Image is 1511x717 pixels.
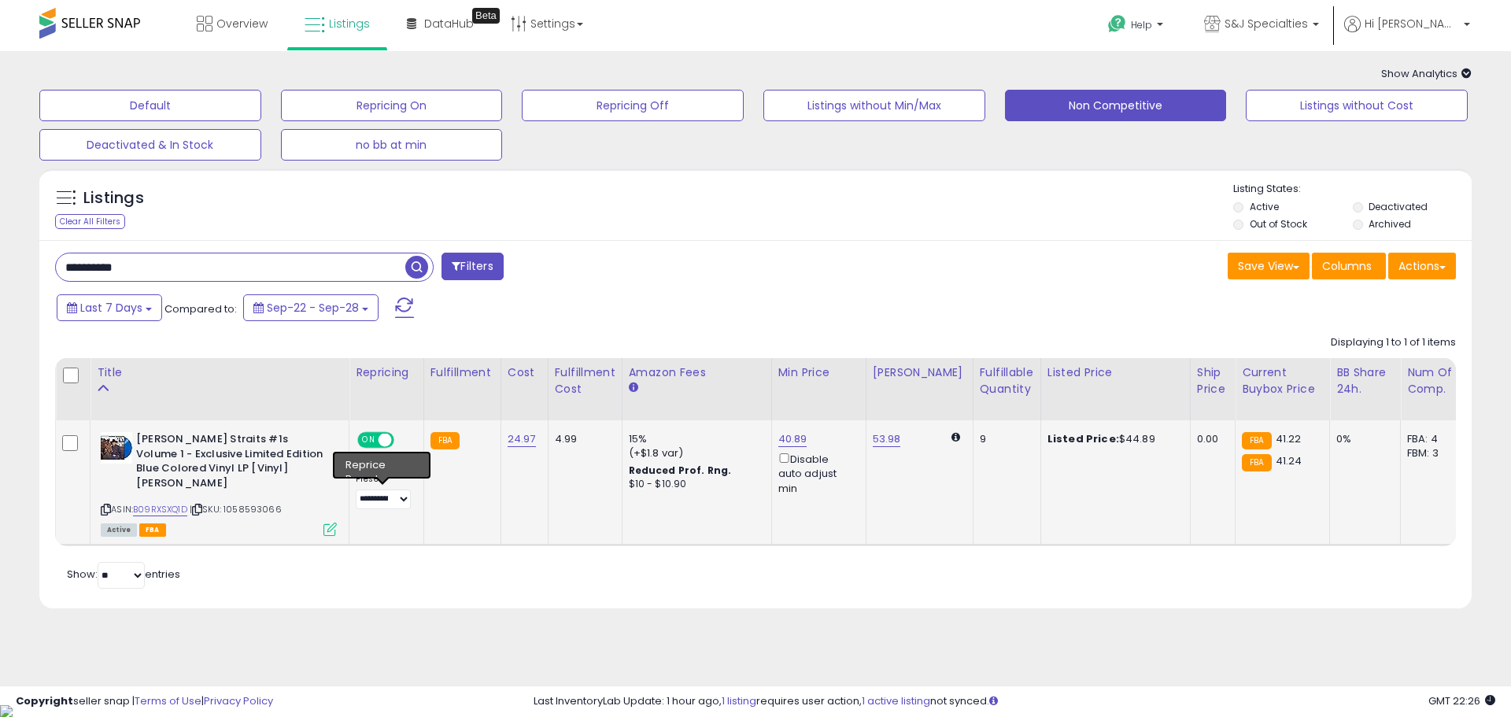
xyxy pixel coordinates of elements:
[1233,182,1471,197] p: Listing States:
[1242,454,1271,471] small: FBA
[629,364,765,381] div: Amazon Fees
[267,300,359,316] span: Sep-22 - Sep-28
[522,90,744,121] button: Repricing Off
[424,16,474,31] span: DataHub
[139,523,166,537] span: FBA
[101,432,337,534] div: ASIN:
[555,364,615,397] div: Fulfillment Cost
[1322,258,1372,274] span: Columns
[83,187,144,209] h5: Listings
[164,301,237,316] span: Compared to:
[629,464,732,477] b: Reduced Prof. Rng.
[862,693,930,708] a: 1 active listing
[39,90,261,121] button: Default
[1095,2,1179,51] a: Help
[1197,364,1228,397] div: Ship Price
[1331,335,1456,350] div: Displaying 1 to 1 of 1 items
[1047,364,1184,381] div: Listed Price
[722,693,756,708] a: 1 listing
[281,90,503,121] button: Repricing On
[629,432,759,446] div: 15%
[508,364,541,381] div: Cost
[1107,14,1127,34] i: Get Help
[1005,90,1227,121] button: Non Competitive
[67,567,180,582] span: Show: entries
[97,364,342,381] div: Title
[281,129,503,161] button: no bb at min
[1276,453,1302,468] span: 41.24
[873,431,901,447] a: 53.98
[1242,364,1323,397] div: Current Buybox Price
[629,446,759,460] div: (+$1.8 var)
[1365,16,1459,31] span: Hi [PERSON_NAME]
[1047,432,1178,446] div: $44.89
[873,364,966,381] div: [PERSON_NAME]
[472,8,500,24] div: Tooltip anchor
[356,364,417,381] div: Repricing
[136,432,327,494] b: [PERSON_NAME] Straits #1s Volume 1 - Exclusive Limited Edition Blue Colored Vinyl LP [Vinyl] [PER...
[1336,364,1394,397] div: BB Share 24h.
[763,90,985,121] button: Listings without Min/Max
[101,523,137,537] span: All listings currently available for purchase on Amazon
[39,129,261,161] button: Deactivated & In Stock
[329,16,370,31] span: Listings
[16,693,73,708] strong: Copyright
[1312,253,1386,279] button: Columns
[430,432,460,449] small: FBA
[356,456,412,471] div: Win BuyBox
[1242,432,1271,449] small: FBA
[204,693,273,708] a: Privacy Policy
[216,16,268,31] span: Overview
[441,253,503,280] button: Filters
[392,434,417,447] span: OFF
[980,364,1034,397] div: Fulfillable Quantity
[1381,66,1472,81] span: Show Analytics
[190,503,282,516] span: | SKU: 1058593066
[135,693,201,708] a: Terms of Use
[1388,253,1456,279] button: Actions
[534,694,1495,709] div: Last InventoryLab Update: 1 hour ago, requires user action, not synced.
[555,432,610,446] div: 4.99
[1250,217,1307,231] label: Out of Stock
[629,381,638,395] small: Amazon Fees.
[101,432,132,464] img: 41oSwiASXjL._SL40_.jpg
[1407,364,1465,397] div: Num of Comp.
[1428,693,1495,708] span: 2025-10-7 22:26 GMT
[133,503,187,516] a: B09RXSXQ1D
[1407,432,1459,446] div: FBA: 4
[508,431,536,447] a: 24.97
[1407,446,1459,460] div: FBM: 3
[980,432,1029,446] div: 9
[1197,432,1223,446] div: 0.00
[430,364,494,381] div: Fulfillment
[1369,200,1428,213] label: Deactivated
[16,694,273,709] div: seller snap | |
[1225,16,1308,31] span: S&J Specialties
[55,214,125,229] div: Clear All Filters
[80,300,142,316] span: Last 7 Days
[1250,200,1279,213] label: Active
[1344,16,1470,51] a: Hi [PERSON_NAME]
[1336,432,1388,446] div: 0%
[1131,18,1152,31] span: Help
[356,474,412,509] div: Preset:
[243,294,379,321] button: Sep-22 - Sep-28
[1369,217,1411,231] label: Archived
[629,478,759,491] div: $10 - $10.90
[1047,431,1119,446] b: Listed Price:
[778,364,859,381] div: Min Price
[1246,90,1468,121] button: Listings without Cost
[778,431,807,447] a: 40.89
[1276,431,1302,446] span: 41.22
[359,434,379,447] span: ON
[1228,253,1310,279] button: Save View
[778,450,854,496] div: Disable auto adjust min
[57,294,162,321] button: Last 7 Days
